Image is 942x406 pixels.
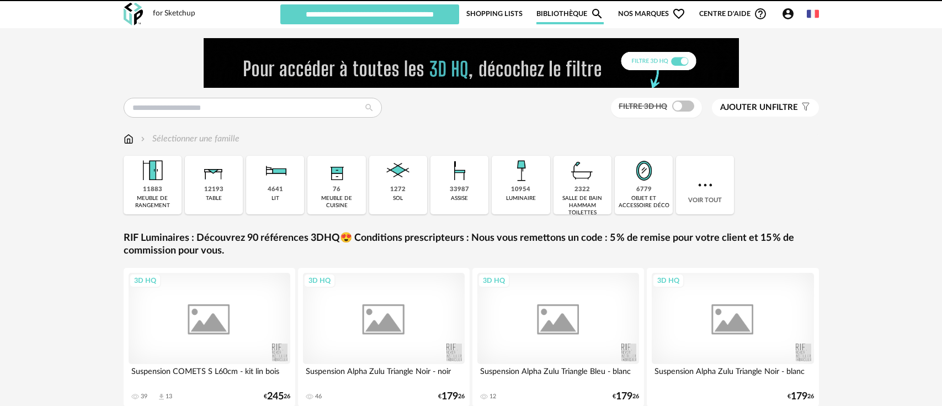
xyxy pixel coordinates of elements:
div: 39 [141,393,147,400]
div: assise [451,195,468,202]
img: FILTRE%20HQ%20NEW_V1%20(4).gif [204,38,739,88]
span: Heart Outline icon [672,7,685,20]
span: 179 [441,393,458,400]
div: lit [272,195,279,202]
img: Salle%20de%20bain.png [567,156,597,186]
div: table [206,195,222,202]
img: more.7b13dc1.svg [695,175,715,195]
div: Suspension COMETS S L60cm - kit lin bois [129,364,291,386]
span: Filter icon [798,102,811,113]
div: Suspension Alpha Zulu Triangle Noir - noir [303,364,465,386]
div: Suspension Alpha Zulu Triangle Bleu - blanc [477,364,640,386]
div: salle de bain hammam toilettes [557,195,608,217]
div: 3D HQ [304,273,336,288]
img: svg+xml;base64,PHN2ZyB3aWR0aD0iMTYiIGhlaWdodD0iMTciIHZpZXdCb3g9IjAgMCAxNiAxNyIgZmlsbD0ibm9uZSIgeG... [124,133,134,145]
div: Suspension Alpha Zulu Triangle Noir - blanc [652,364,814,386]
span: Centre d'aideHelp Circle Outline icon [699,7,767,20]
a: Shopping Lists [466,3,523,24]
img: Literie.png [260,156,290,186]
div: objet et accessoire déco [618,195,669,209]
div: € 26 [787,393,814,400]
div: sol [393,195,403,202]
span: Help Circle Outline icon [754,7,767,20]
div: Sélectionner une famille [139,133,240,145]
img: Sol.png [383,156,413,186]
span: Nos marques [618,3,685,24]
span: Account Circle icon [781,7,800,20]
div: 3D HQ [129,273,161,288]
span: 179 [791,393,807,400]
div: for Sketchup [153,9,195,19]
span: filtre [720,102,798,113]
div: € 26 [264,393,290,400]
div: 1272 [390,186,406,194]
span: Account Circle icon [781,7,795,20]
div: 4641 [268,186,283,194]
div: 13 [166,393,172,400]
div: 10954 [511,186,530,194]
div: 46 [315,393,322,400]
div: meuble de cuisine [311,195,362,209]
img: Assise.png [445,156,475,186]
div: 2322 [574,186,590,194]
div: Voir tout [676,156,734,214]
div: € 26 [438,393,465,400]
a: RIF Luminaires : Découvrez 90 références 3DHQ😍 Conditions prescripteurs : Nous vous remettons un ... [124,232,819,258]
div: 76 [333,186,340,194]
div: 3D HQ [652,273,684,288]
span: Download icon [157,393,166,401]
img: Miroir.png [629,156,659,186]
span: 179 [616,393,632,400]
div: 12 [489,393,496,400]
div: 6779 [636,186,652,194]
div: 12193 [204,186,223,194]
img: fr [807,8,819,20]
div: 11883 [143,186,162,194]
span: 245 [267,393,284,400]
img: Luminaire.png [506,156,536,186]
div: 3D HQ [478,273,510,288]
div: € 26 [613,393,639,400]
a: BibliothèqueMagnify icon [536,3,604,24]
span: Magnify icon [590,7,604,20]
span: Ajouter un [720,103,772,112]
img: Meuble%20de%20rangement.png [137,156,167,186]
div: meuble de rangement [127,195,178,209]
img: Table.png [199,156,228,186]
div: 33987 [450,186,469,194]
span: Filtre 3D HQ [619,103,667,110]
img: svg+xml;base64,PHN2ZyB3aWR0aD0iMTYiIGhlaWdodD0iMTYiIHZpZXdCb3g9IjAgMCAxNiAxNiIgZmlsbD0ibm9uZSIgeG... [139,133,147,145]
button: Ajouter unfiltre Filter icon [712,99,819,117]
img: Rangement.png [322,156,352,186]
div: luminaire [506,195,536,202]
img: OXP [124,3,143,25]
